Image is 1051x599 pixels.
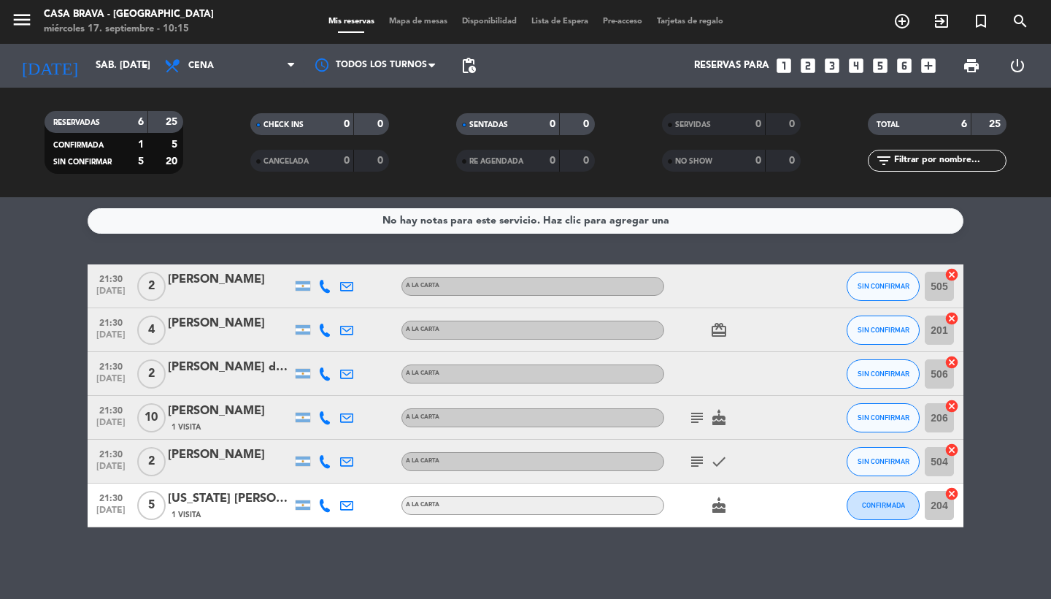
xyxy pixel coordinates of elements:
i: cancel [944,487,959,501]
div: No hay notas para este servicio. Haz clic para agregar una [382,213,669,229]
span: [DATE] [93,462,129,478]
span: SERVIDAS [675,121,711,129]
i: looks_6 [895,56,914,75]
strong: 0 [550,119,555,129]
span: SIN CONFIRMAR [858,413,909,421]
i: card_giftcard [710,321,728,339]
input: Filtrar por nombre... [893,153,1006,169]
div: miércoles 17. septiembre - 10:15 [44,22,214,37]
button: SIN CONFIRMAR [847,316,920,345]
strong: 0 [583,119,592,129]
div: [US_STATE] [PERSON_NAME] [168,489,292,508]
button: SIN CONFIRMAR [847,272,920,301]
span: 21:30 [93,313,129,330]
i: exit_to_app [933,12,950,30]
span: A LA CARTA [406,458,439,464]
span: Pre-acceso [596,18,650,26]
span: Tarjetas de regalo [650,18,731,26]
span: 2 [137,447,166,476]
i: search [1012,12,1029,30]
span: [DATE] [93,505,129,522]
span: 21:30 [93,357,129,374]
span: 2 [137,272,166,301]
span: 1 Visita [172,421,201,433]
span: [DATE] [93,418,129,435]
span: Cena [188,61,214,71]
i: looks_3 [823,56,842,75]
i: add_box [919,56,938,75]
span: 21:30 [93,401,129,418]
div: [PERSON_NAME] [168,446,292,465]
span: 21:30 [93,489,129,505]
span: A LA CARTA [406,283,439,289]
span: A LA CARTA [406,370,439,376]
i: add_circle_outline [893,12,911,30]
span: NO SHOW [675,158,712,165]
i: cancel [944,399,959,413]
span: print [963,57,980,75]
span: SIN CONFIRMAR [858,457,909,465]
span: 4 [137,316,166,345]
button: SIN CONFIRMAR [847,359,920,389]
i: cancel [944,355,959,370]
span: Lista de Espera [524,18,596,26]
strong: 0 [789,156,798,166]
span: 10 [137,403,166,432]
span: A LA CARTA [406,414,439,420]
strong: 1 [138,140,144,150]
span: SIN CONFIRMAR [858,370,909,378]
div: [PERSON_NAME] [168,270,292,289]
span: [DATE] [93,286,129,303]
span: SIN CONFIRMAR [53,159,112,166]
i: looks_4 [847,56,866,75]
div: [PERSON_NAME] [168,314,292,333]
strong: 6 [138,117,144,127]
strong: 0 [377,156,386,166]
strong: 25 [989,119,1004,129]
strong: 0 [583,156,592,166]
i: [DATE] [11,50,88,82]
div: [PERSON_NAME] del [PERSON_NAME] [168,358,292,377]
strong: 25 [166,117,180,127]
span: SENTADAS [469,121,508,129]
span: 21:30 [93,270,129,286]
i: filter_list [875,152,893,169]
span: Disponibilidad [455,18,524,26]
span: CONFIRMADA [53,142,104,149]
strong: 20 [166,156,180,167]
span: Mis reservas [321,18,382,26]
strong: 0 [550,156,555,166]
button: SIN CONFIRMAR [847,403,920,432]
i: cake [710,409,728,427]
i: power_settings_new [1009,57,1026,75]
strong: 0 [344,156,350,166]
i: cake [710,497,728,514]
i: subject [688,453,706,470]
strong: 0 [344,119,350,129]
button: SIN CONFIRMAR [847,447,920,476]
span: 2 [137,359,166,389]
i: menu [11,9,33,31]
strong: 0 [755,156,761,166]
i: cancel [944,311,959,326]
span: [DATE] [93,330,129,347]
strong: 0 [789,119,798,129]
div: LOG OUT [994,44,1040,88]
span: Reservas para [694,60,769,72]
span: SIN CONFIRMAR [858,326,909,334]
div: Casa Brava - [GEOGRAPHIC_DATA] [44,7,214,22]
span: 5 [137,491,166,520]
strong: 5 [172,140,180,150]
span: CONFIRMADA [862,501,905,509]
span: Mapa de mesas [382,18,455,26]
span: RESERVADAS [53,119,100,126]
span: 1 Visita [172,509,201,521]
i: subject [688,409,706,427]
span: pending_actions [460,57,477,75]
i: looks_5 [871,56,890,75]
span: A LA CARTA [406,327,439,332]
span: TOTAL [877,121,899,129]
span: CANCELADA [263,158,309,165]
i: cancel [944,443,959,457]
span: SIN CONFIRMAR [858,282,909,290]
